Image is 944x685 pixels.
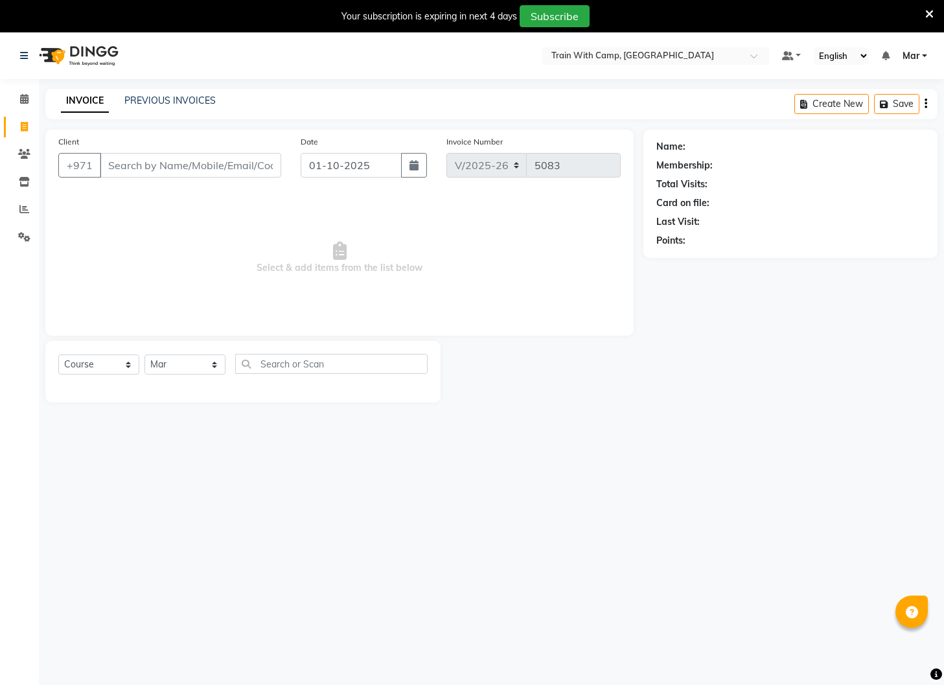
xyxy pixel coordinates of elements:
[33,38,122,74] img: logo
[341,10,517,23] div: Your subscription is expiring in next 4 days
[446,136,503,148] label: Invoice Number
[656,234,685,248] div: Points:
[100,153,281,178] input: Search by Name/Mobile/Email/Code
[903,49,919,63] span: Mar
[656,159,713,172] div: Membership:
[124,95,216,106] a: PREVIOUS INVOICES
[874,94,919,114] button: Save
[235,354,428,374] input: Search or Scan
[520,5,590,27] button: Subscribe
[301,136,318,148] label: Date
[656,196,709,210] div: Card on file:
[58,193,621,323] span: Select & add items from the list below
[794,94,869,114] button: Create New
[58,136,79,148] label: Client
[656,140,685,154] div: Name:
[58,153,101,178] button: +971
[61,89,109,113] a: INVOICE
[890,633,931,672] iframe: chat widget
[656,178,708,191] div: Total Visits:
[656,215,700,229] div: Last Visit:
